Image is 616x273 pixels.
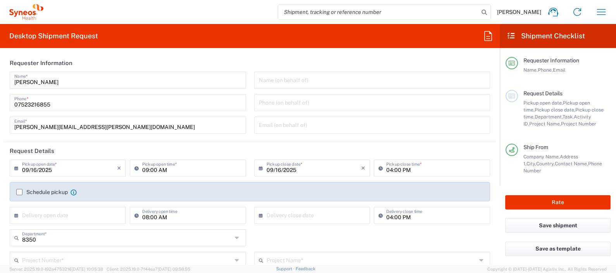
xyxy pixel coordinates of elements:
[505,218,611,233] button: Save shipment
[361,162,365,174] i: ×
[505,242,611,256] button: Save as template
[553,67,566,73] span: Email
[497,9,541,15] span: [PERSON_NAME]
[523,100,563,106] span: Pickup open date,
[72,267,103,271] span: [DATE] 10:05:38
[107,267,190,271] span: Client: 2025.19.0-7f44ea7
[535,114,563,120] span: Department,
[505,195,611,209] button: Rate
[527,161,536,167] span: City,
[9,267,103,271] span: Server: 2025.19.0-192a4753216
[523,144,548,150] span: Ship From
[523,67,538,73] span: Name,
[523,154,560,160] span: Company Name,
[523,90,563,96] span: Request Details
[10,59,72,67] h2: Requester Information
[555,161,588,167] span: Contact Name,
[296,266,315,271] a: Feedback
[117,162,121,174] i: ×
[276,266,296,271] a: Support
[9,31,98,41] h2: Desktop Shipment Request
[535,107,575,113] span: Pickup close date,
[10,147,54,155] h2: Request Details
[523,57,579,64] span: Requester Information
[487,266,607,273] span: Copyright © [DATE]-[DATE] Agistix Inc., All Rights Reserved
[538,67,553,73] span: Phone,
[16,189,68,195] label: Schedule pickup
[158,267,190,271] span: [DATE] 09:58:55
[507,31,585,41] h2: Shipment Checklist
[529,121,561,127] span: Project Name,
[561,121,596,127] span: Project Number
[278,5,479,19] input: Shipment, tracking or reference number
[563,114,574,120] span: Task,
[536,161,555,167] span: Country,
